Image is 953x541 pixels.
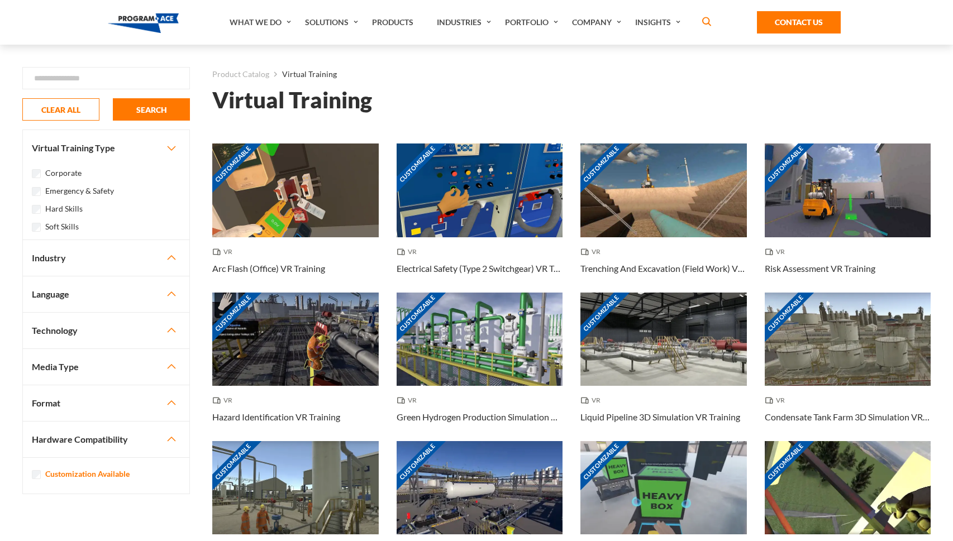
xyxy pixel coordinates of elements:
label: Corporate [45,167,82,179]
a: Customizable Thumbnail - Condensate Tank Farm 3D Simulation VR Training VR Condensate Tank Farm 3... [765,293,931,441]
button: Language [23,276,189,312]
a: Product Catalog [212,67,269,82]
h3: Liquid Pipeline 3D Simulation VR Training [580,410,740,424]
h3: Green Hydrogen Production Simulation VR Training [397,410,563,424]
a: Customizable Thumbnail - Hazard Identification VR Training VR Hazard Identification VR Training [212,293,379,441]
h3: Risk Assessment VR Training [765,262,875,275]
a: Customizable Thumbnail - Green Hydrogen Production Simulation VR Training VR Green Hydrogen Produ... [397,293,563,441]
h3: Arc Flash (Office) VR Training [212,262,325,275]
button: Format [23,385,189,421]
li: Virtual Training [269,67,337,82]
button: Industry [23,240,189,276]
label: Customization Available [45,468,130,480]
input: Emergency & Safety [32,187,41,196]
button: CLEAR ALL [22,98,99,121]
a: Contact Us [757,11,841,33]
input: Customization Available [32,470,41,479]
button: Virtual Training Type [23,130,189,166]
nav: breadcrumb [212,67,931,82]
h3: Trenching And Excavation (Field Work) VR Training [580,262,747,275]
span: VR [397,246,421,257]
img: Program-Ace [108,13,179,33]
input: Hard Skills [32,205,41,214]
span: VR [212,395,237,406]
a: Customizable Thumbnail - Arc Flash (Office) VR Training VR Arc Flash (Office) VR Training [212,143,379,292]
label: Soft Skills [45,221,79,233]
span: VR [397,395,421,406]
button: Media Type [23,349,189,385]
h3: Condensate Tank Farm 3D Simulation VR Training [765,410,931,424]
input: Soft Skills [32,223,41,232]
h3: Hazard Identification VR Training [212,410,340,424]
label: Hard Skills [45,203,83,215]
span: VR [580,395,605,406]
input: Corporate [32,169,41,178]
a: Customizable Thumbnail - Electrical Safety (Type 2 Switchgear) VR Training VR Electrical Safety (... [397,143,563,292]
a: Customizable Thumbnail - Risk Assessment VR Training VR Risk Assessment VR Training [765,143,931,292]
button: Technology [23,313,189,348]
a: Customizable Thumbnail - Liquid Pipeline 3D Simulation VR Training VR Liquid Pipeline 3D Simulati... [580,293,747,441]
span: VR [580,246,605,257]
span: VR [765,246,789,257]
span: VR [765,395,789,406]
button: Hardware Compatibility [23,422,189,457]
h1: Virtual Training [212,90,372,110]
span: VR [212,246,237,257]
label: Emergency & Safety [45,185,114,197]
a: Customizable Thumbnail - Trenching And Excavation (Field Work) VR Training VR Trenching And Excav... [580,143,747,292]
h3: Electrical Safety (Type 2 Switchgear) VR Training [397,262,563,275]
